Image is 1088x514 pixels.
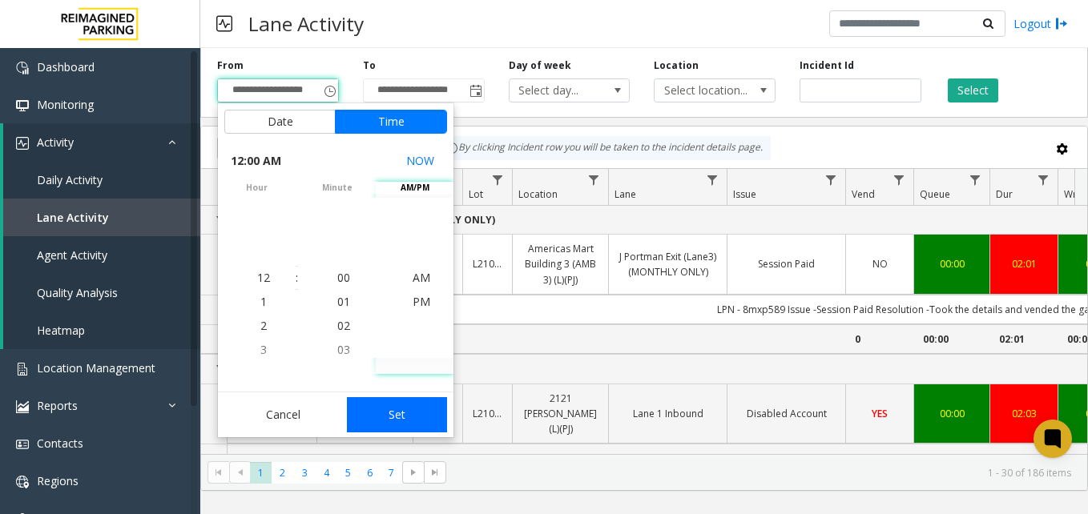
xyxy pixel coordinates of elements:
[619,406,717,421] a: Lane 1 Inbound
[37,210,109,225] span: Lane Activity
[320,79,338,102] span: Toggle popup
[737,256,836,271] a: Session Paid
[260,294,267,309] span: 1
[924,406,980,421] a: 00:00
[1055,15,1068,32] img: logout
[487,169,509,191] a: Lot Filter Menu
[16,363,29,375] img: 'icon'
[400,147,441,175] button: Select now
[37,360,155,375] span: Location Management
[316,462,337,484] span: Page 4
[16,476,29,488] img: 'icon'
[733,187,756,201] span: Issue
[522,391,598,437] a: 2121 [PERSON_NAME] (L)(PJ)
[337,294,350,309] span: 01
[213,212,226,225] a: Collapse Group
[216,4,232,43] img: pageIcon
[469,187,483,201] span: Lot
[213,361,226,374] a: Collapse Group
[1013,15,1068,32] a: Logout
[260,318,267,333] span: 2
[37,436,83,451] span: Contacts
[424,461,445,484] span: Go to the last page
[37,247,107,263] span: Agent Activity
[37,323,85,338] span: Heatmap
[872,407,888,420] span: YES
[948,78,998,102] button: Select
[296,270,298,286] div: :
[1000,256,1048,271] a: 02:01
[852,187,875,201] span: Vend
[407,466,420,479] span: Go to the next page
[800,58,854,73] label: Incident Id
[363,58,376,73] label: To
[3,161,200,199] a: Daily Activity
[429,466,441,479] span: Go to the last page
[37,59,95,74] span: Dashboard
[298,182,376,194] span: minute
[473,256,502,271] a: L21036901
[466,79,484,102] span: Toggle popup
[1033,169,1054,191] a: Dur Filter Menu
[294,462,316,484] span: Page 3
[3,311,200,349] a: Heatmap
[37,285,118,300] span: Quality Analysis
[509,58,571,73] label: Day of week
[924,256,980,271] a: 00:00
[965,169,986,191] a: Queue Filter Menu
[920,187,950,201] span: Queue
[456,466,1071,480] kendo-pager-info: 1 - 30 of 186 items
[257,270,270,285] span: 12
[337,462,359,484] span: Page 5
[1000,406,1048,421] a: 02:03
[872,257,888,271] span: NO
[583,169,605,191] a: Location Filter Menu
[913,324,989,354] td: 00:00
[218,182,296,194] span: hour
[615,187,636,201] span: Lane
[702,169,723,191] a: Lane Filter Menu
[437,136,771,160] div: By clicking Incident row you will be taken to the incident details page.
[402,461,424,484] span: Go to the next page
[37,398,78,413] span: Reports
[820,169,842,191] a: Issue Filter Menu
[845,324,913,354] td: 0
[737,406,836,421] a: Disabled Account
[260,342,267,357] span: 3
[413,270,430,285] span: AM
[272,462,293,484] span: Page 2
[619,249,717,279] a: J Portman Exit (Lane3) (MONTHLY ONLY)
[335,110,447,134] button: Time tab
[3,123,200,161] a: Activity
[250,462,272,484] span: Page 1
[413,294,430,309] span: PM
[510,79,606,102] span: Select day...
[989,324,1058,354] td: 02:01
[240,4,372,43] h3: Lane Activity
[16,62,29,74] img: 'icon'
[347,397,448,432] button: Set
[3,236,200,274] a: Agent Activity
[518,187,558,201] span: Location
[201,169,1087,454] div: Data table
[655,79,751,102] span: Select location...
[37,97,94,112] span: Monitoring
[337,270,350,285] span: 00
[473,406,502,421] a: L21070600
[337,318,350,333] span: 02
[224,397,342,432] button: Cancel
[224,110,336,134] button: Date tab
[337,342,350,357] span: 03
[231,150,281,172] span: 12:00 AM
[217,58,244,73] label: From
[3,274,200,311] a: Quality Analysis
[37,473,79,488] span: Regions
[381,462,402,484] span: Page 7
[37,172,103,187] span: Daily Activity
[37,135,74,150] span: Activity
[996,187,1013,201] span: Dur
